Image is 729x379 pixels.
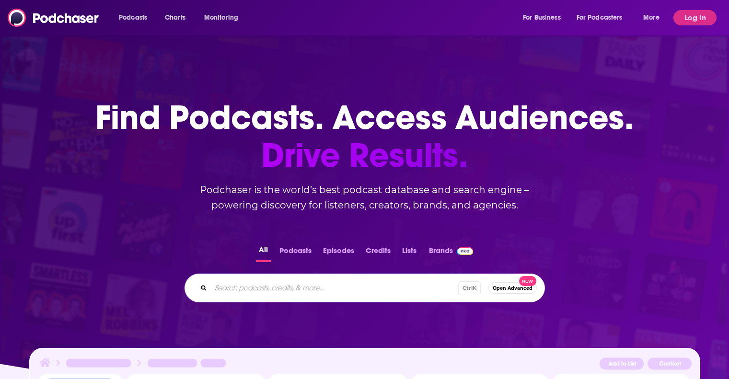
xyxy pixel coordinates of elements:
[256,243,271,262] button: All
[363,243,393,262] button: Credits
[488,282,537,294] button: Open AdvancedNew
[516,10,573,25] button: open menu
[95,99,634,174] h1: Find Podcasts. Access Audiences.
[519,276,536,286] span: New
[95,137,634,174] span: Drive Results.
[643,11,660,24] span: More
[112,10,160,25] button: open menu
[211,280,458,296] input: Search podcasts, credits, & more...
[673,10,717,25] button: Log In
[523,11,561,24] span: For Business
[429,243,474,262] a: BrandsPodchaser Pro
[8,9,100,27] img: Podchaser - Follow, Share and Rate Podcasts
[173,182,556,213] h2: Podchaser is the world’s best podcast database and search engine – powering discovery for listene...
[457,247,474,255] img: Podchaser Pro
[458,281,481,295] span: Ctrl K
[165,11,185,24] span: Charts
[119,11,147,24] span: Podcasts
[197,10,251,25] button: open menu
[570,10,636,25] button: open menu
[204,11,238,24] span: Monitoring
[277,243,314,262] button: Podcasts
[320,243,357,262] button: Episodes
[399,243,419,262] button: Lists
[577,11,623,24] span: For Podcasters
[636,10,671,25] button: open menu
[159,10,191,25] a: Charts
[38,356,692,373] img: Podcast Insights Header
[185,274,545,302] div: Search podcasts, credits, & more...
[493,286,532,291] span: Open Advanced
